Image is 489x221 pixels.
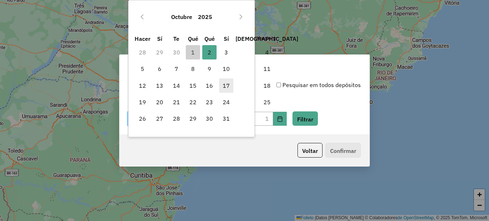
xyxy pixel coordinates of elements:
[208,49,211,56] font: 2
[234,94,299,110] td: 25
[206,99,213,106] font: 23
[234,77,299,94] td: 18
[156,115,163,122] font: 27
[235,11,247,23] button: Mes próximo
[151,110,168,127] td: 27
[191,49,195,56] font: 1
[263,82,271,89] font: 18
[158,65,161,72] font: 6
[185,61,201,77] td: 8
[188,35,198,42] font: Qué
[156,82,163,89] font: 13
[135,35,150,42] font: Hacer
[218,44,234,61] td: 3
[218,61,234,77] td: 10
[189,99,197,106] font: 22
[139,115,146,122] font: 26
[168,110,184,127] td: 28
[282,81,361,88] font: Pesquisar em todos depósitos
[201,44,218,61] td: 2
[173,82,180,89] font: 14
[224,49,228,56] font: 3
[173,35,179,42] font: Te
[151,61,168,77] td: 6
[292,111,318,126] button: Filtrar
[151,44,168,61] td: 29
[134,61,151,77] td: 5
[168,61,184,77] td: 7
[234,61,299,77] td: 11
[189,82,197,89] font: 15
[151,94,168,110] td: 20
[171,13,192,20] font: Octubre
[204,35,215,42] font: Qué
[173,99,180,106] font: 21
[141,65,144,72] font: 5
[191,65,195,72] font: 8
[234,110,299,127] td: 1
[223,65,230,72] font: 10
[189,115,197,122] font: 29
[185,94,201,110] td: 22
[201,110,218,127] td: 30
[218,110,234,127] td: 31
[236,35,298,42] font: [DEMOGRAPHIC_DATA]
[157,35,162,42] font: Sí
[168,94,184,110] td: 21
[139,99,146,106] font: 19
[224,35,229,42] font: Sí
[218,94,234,110] td: 24
[134,44,151,61] td: 28
[234,44,299,61] td: 4
[136,11,148,23] button: Mes anterior
[201,94,218,110] td: 23
[168,77,184,94] td: 14
[134,94,151,110] td: 19
[168,8,195,25] button: Elija mes
[198,13,212,20] font: 2025
[263,99,271,106] font: 25
[223,115,230,122] font: 31
[185,77,201,94] td: 15
[218,77,234,94] td: 17
[201,77,218,94] td: 16
[223,82,230,89] font: 17
[185,110,201,127] td: 29
[175,65,178,72] font: 7
[134,110,151,127] td: 26
[173,115,180,122] font: 28
[206,115,213,122] font: 30
[297,115,313,122] font: Filtrar
[168,44,184,61] td: 30
[151,77,168,94] td: 13
[263,65,271,72] font: 11
[201,61,218,77] td: 9
[195,8,215,25] button: Elija el año
[139,82,146,89] font: 12
[206,82,213,89] font: 16
[185,44,201,61] td: 1
[156,99,163,106] font: 20
[223,99,230,106] font: 24
[297,143,323,158] button: Voltar
[302,147,318,154] font: Voltar
[208,65,211,72] font: 9
[134,77,151,94] td: 12
[265,49,269,56] font: 4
